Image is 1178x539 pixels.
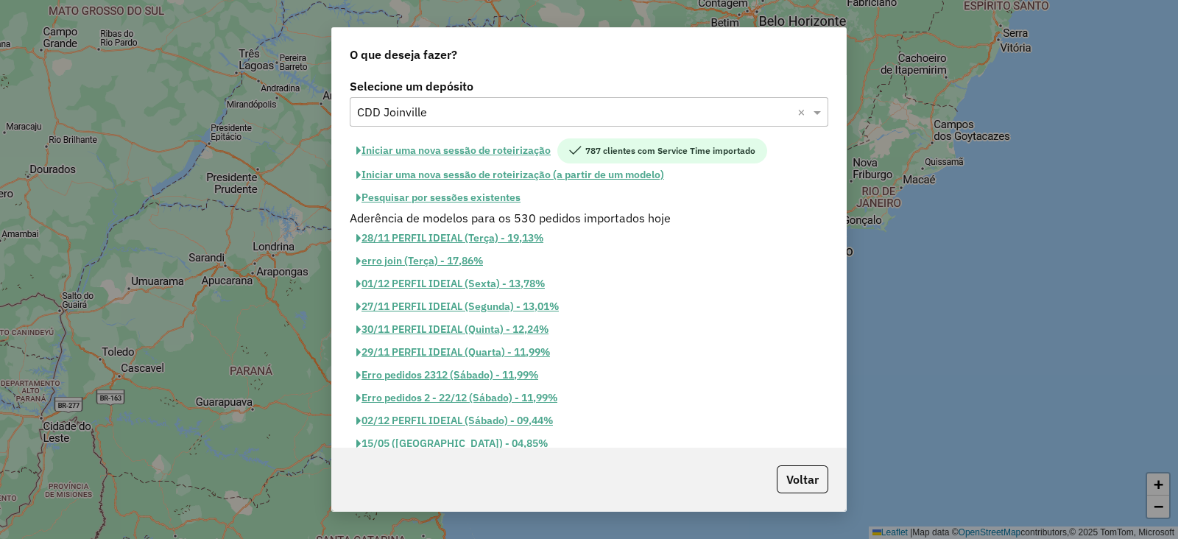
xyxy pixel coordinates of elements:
[350,186,527,209] button: Pesquisar por sessões existentes
[350,272,551,295] button: 01/12 PERFIL IDEIAL (Sexta) - 13,78%
[350,138,557,163] button: Iniciar uma nova sessão de roteirização
[350,163,671,186] button: Iniciar uma nova sessão de roteirização (a partir de um modelo)
[350,46,457,63] span: O que deseja fazer?
[350,409,560,432] button: 02/12 PERFIL IDEIAL (Sábado) - 09,44%
[350,341,557,364] button: 29/11 PERFIL IDEIAL (Quarta) - 11,99%
[350,432,554,455] button: 15/05 ([GEOGRAPHIC_DATA]) - 04,85%
[350,250,490,272] button: erro join (Terça) - 17,86%
[350,318,555,341] button: 30/11 PERFIL IDEIAL (Quinta) - 12,24%
[341,209,837,227] div: Aderência de modelos para os 530 pedidos importados hoje
[777,465,828,493] button: Voltar
[350,227,550,250] button: 28/11 PERFIL IDEIAL (Terça) - 19,13%
[350,295,565,318] button: 27/11 PERFIL IDEIAL (Segunda) - 13,01%
[350,364,545,387] button: Erro pedidos 2312 (Sábado) - 11,99%
[797,103,810,121] span: Clear all
[350,77,828,95] label: Selecione um depósito
[350,387,564,409] button: Erro pedidos 2 - 22/12 (Sábado) - 11,99%
[557,138,767,163] span: 787 clientes com Service Time importado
